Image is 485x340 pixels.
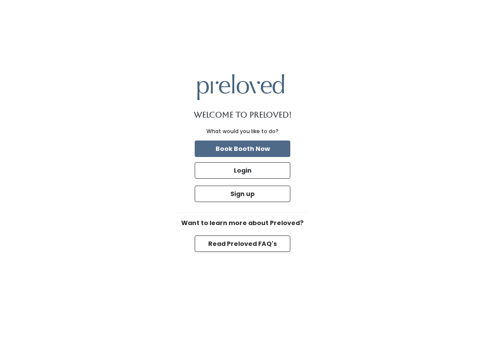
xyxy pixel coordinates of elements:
[193,160,292,180] a: Login
[194,111,292,119] h1: Welcome to Preloved!
[195,235,290,252] button: Read Preloved FAQ's
[177,220,308,227] h6: Want to learn more about Preloved?
[195,162,290,179] button: Login
[193,184,292,204] a: Sign up
[206,127,279,135] div: What would you like to do?
[197,74,284,100] img: preloved logo
[195,141,290,157] button: Book Booth Now
[195,186,290,202] button: Sign up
